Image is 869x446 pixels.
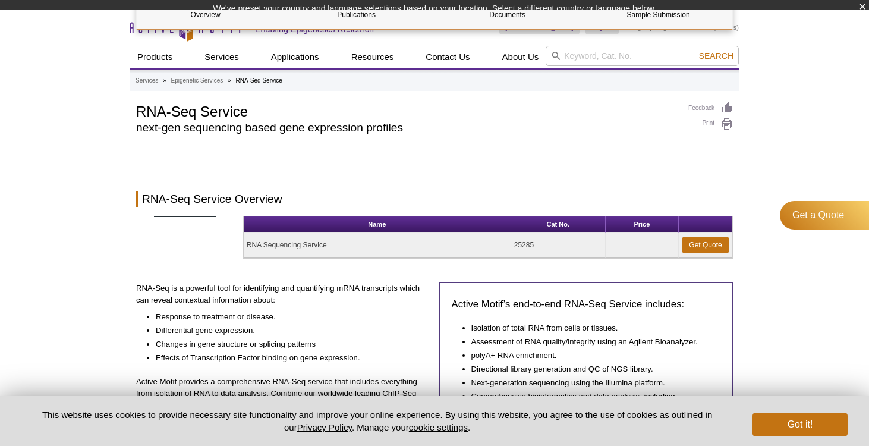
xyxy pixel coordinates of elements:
[606,216,679,233] th: Price
[695,51,737,61] button: Search
[136,282,430,306] p: RNA-Seq is a powerful tool for identifying and quantifying mRNA transcripts which can reveal cont...
[163,77,166,84] li: »
[297,422,352,432] a: Privacy Policy
[590,1,727,29] a: Sample Submission
[471,362,709,375] li: Directional library generation and QC of NGS library.
[471,321,709,334] li: Isolation of total RNA from cells or tissues.
[244,216,511,233] th: Name
[511,216,606,233] th: Cat No.
[228,77,231,84] li: »
[471,348,709,362] li: polyA+ RNA enrichment.
[471,375,709,389] li: Next-generation sequencing using the Illumina platform.
[197,46,246,68] a: Services
[156,323,418,337] li: Differential gene expression.
[244,233,511,258] td: RNA Sequencing Service
[156,337,418,350] li: Changes in gene structure or splicing patterns
[21,409,733,434] p: This website uses cookies to provide necessary site functionality and improve your online experie...
[344,46,401,68] a: Resources
[688,118,733,131] a: Print
[471,389,709,414] li: Comprehensive bioinformatics and data analysis, including integration of RNA-Seq and ChIP-Seq dat...
[156,350,418,364] li: Effects of Transcription Factor binding on gene expression.
[452,297,721,312] h3: Active Motif’s end-to-end RNA-Seq Service includes:
[511,233,606,258] td: 25285
[171,76,223,86] a: Epigenetic Services
[682,237,729,253] a: Get Quote
[136,191,733,207] h2: RNA-Seq Service Overview
[235,77,282,84] li: RNA-Seq Service
[288,1,425,29] a: Publications
[780,201,869,230] a: Get a Quote
[418,46,477,68] a: Contact Us
[752,413,848,436] button: Got it!
[136,102,676,120] h1: RNA-Seq Service
[699,51,733,61] span: Search
[264,46,326,68] a: Applications
[546,46,739,66] input: Keyword, Cat. No.
[156,309,418,323] li: Response to treatment or disease.
[495,46,546,68] a: About Us
[136,123,676,133] h2: next-gen sequencing based gene expression profiles
[439,1,576,29] a: Documents
[409,422,468,432] button: cookie settings
[688,102,733,115] a: Feedback
[136,376,430,423] p: Active Motif provides a comprehensive RNA-Seq service that includes everything from isolation of ...
[154,216,216,217] img: RNA-Seq Services
[130,46,180,68] a: Products
[136,76,158,86] a: Services
[137,1,274,29] a: Overview
[471,334,709,348] li: Assessment of RNA quality/integrity using an Agilent Bioanalyzer.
